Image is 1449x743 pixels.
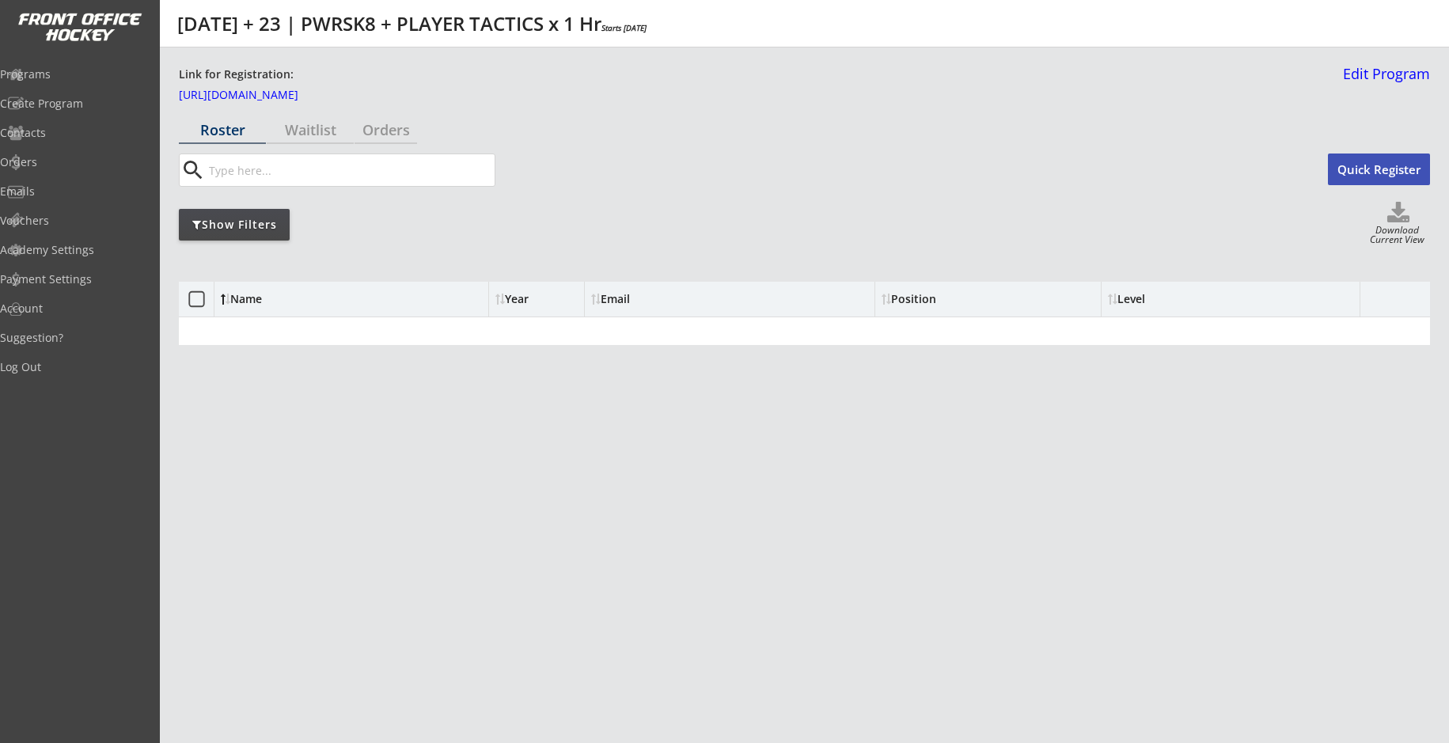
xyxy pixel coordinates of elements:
em: Starts [DATE] [601,22,647,33]
input: Type here... [206,154,495,186]
div: Orders [355,123,417,137]
button: search [180,157,206,183]
img: FOH%20White%20Logo%20Transparent.png [17,13,142,42]
div: Download Current View [1364,226,1430,247]
div: Link for Registration: [179,66,296,83]
button: Click to download full roster. Your browser settings may try to block it, check your security set... [1367,202,1430,226]
div: Waitlist [267,123,354,137]
div: Position [882,294,1024,305]
div: Name [221,294,350,305]
button: Quick Register [1328,154,1430,185]
div: Level [1108,294,1250,305]
a: [URL][DOMAIN_NAME] [179,89,337,107]
a: Edit Program [1337,66,1430,94]
div: [DATE] + 23 | PWRSK8 + PLAYER TACTICS x 1 Hr [177,14,647,33]
div: Roster [179,123,266,137]
div: Year [495,294,578,305]
div: Email [591,294,734,305]
div: Show Filters [179,217,290,233]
